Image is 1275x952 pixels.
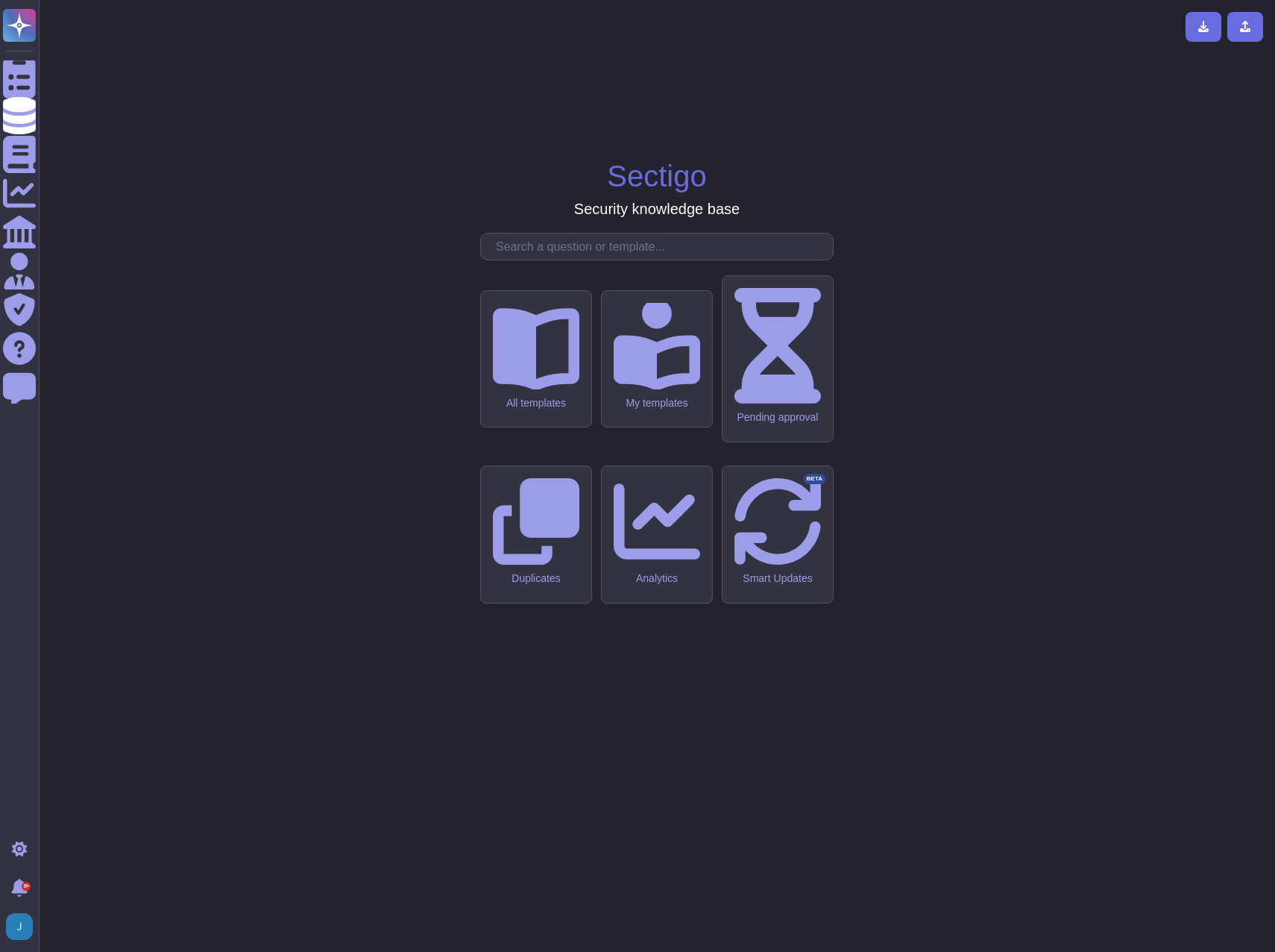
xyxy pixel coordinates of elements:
[607,158,706,194] h1: Sectigo
[22,882,31,891] div: 9+
[493,397,579,410] div: All templates
[734,411,821,424] div: Pending approval
[6,913,33,940] img: user
[804,474,825,484] div: BETA
[3,910,43,943] button: user
[574,200,740,218] h3: Security knowledge base
[493,572,579,585] div: Duplicates
[614,572,700,585] div: Analytics
[488,234,833,260] input: Search a question or template...
[614,397,700,410] div: My templates
[734,572,821,585] div: Smart Updates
